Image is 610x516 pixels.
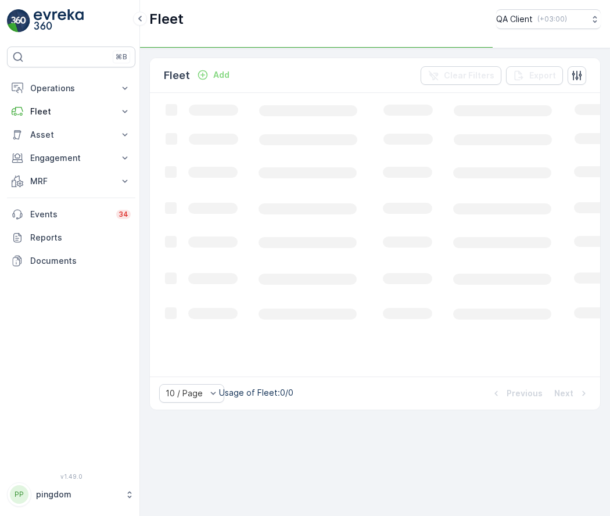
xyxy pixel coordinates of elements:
[489,386,544,400] button: Previous
[507,388,543,399] p: Previous
[164,67,190,84] p: Fleet
[34,9,84,33] img: logo_light-DOdMpM7g.png
[7,9,30,33] img: logo
[30,175,112,187] p: MRF
[30,232,131,243] p: Reports
[30,209,109,220] p: Events
[7,123,135,146] button: Asset
[149,10,184,28] p: Fleet
[421,66,501,85] button: Clear Filters
[496,9,601,29] button: QA Client(+03:00)
[7,146,135,170] button: Engagement
[30,129,112,141] p: Asset
[7,100,135,123] button: Fleet
[506,66,563,85] button: Export
[119,210,128,219] p: 34
[7,249,135,273] a: Documents
[529,70,556,81] p: Export
[30,255,131,267] p: Documents
[444,70,494,81] p: Clear Filters
[213,69,229,81] p: Add
[496,13,533,25] p: QA Client
[7,77,135,100] button: Operations
[219,387,293,399] p: Usage of Fleet : 0/0
[30,83,112,94] p: Operations
[30,152,112,164] p: Engagement
[116,52,127,62] p: ⌘B
[192,68,234,82] button: Add
[7,482,135,507] button: PPpingdom
[7,203,135,226] a: Events34
[7,473,135,480] span: v 1.49.0
[36,489,119,500] p: pingdom
[7,170,135,193] button: MRF
[537,15,567,24] p: ( +03:00 )
[553,386,591,400] button: Next
[10,485,28,504] div: PP
[554,388,573,399] p: Next
[7,226,135,249] a: Reports
[30,106,112,117] p: Fleet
